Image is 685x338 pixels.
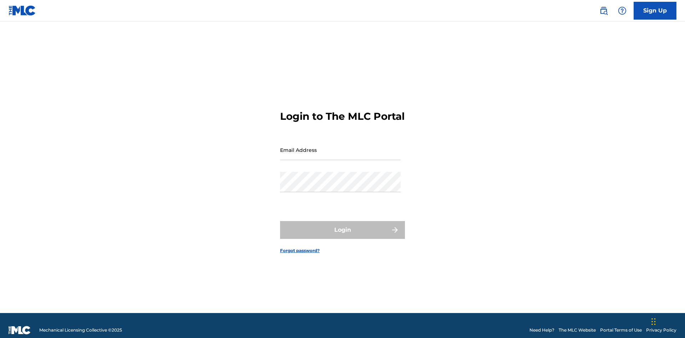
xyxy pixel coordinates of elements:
img: MLC Logo [9,5,36,16]
div: Help [615,4,629,18]
div: Drag [651,311,656,332]
img: help [618,6,626,15]
img: search [599,6,608,15]
a: Privacy Policy [646,327,676,333]
h3: Login to The MLC Portal [280,110,405,123]
a: Forgot password? [280,247,320,254]
a: The MLC Website [559,327,596,333]
a: Need Help? [529,327,554,333]
img: logo [9,326,31,334]
iframe: Chat Widget [649,304,685,338]
a: Sign Up [634,2,676,20]
a: Public Search [597,4,611,18]
a: Portal Terms of Use [600,327,642,333]
span: Mechanical Licensing Collective © 2025 [39,327,122,333]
